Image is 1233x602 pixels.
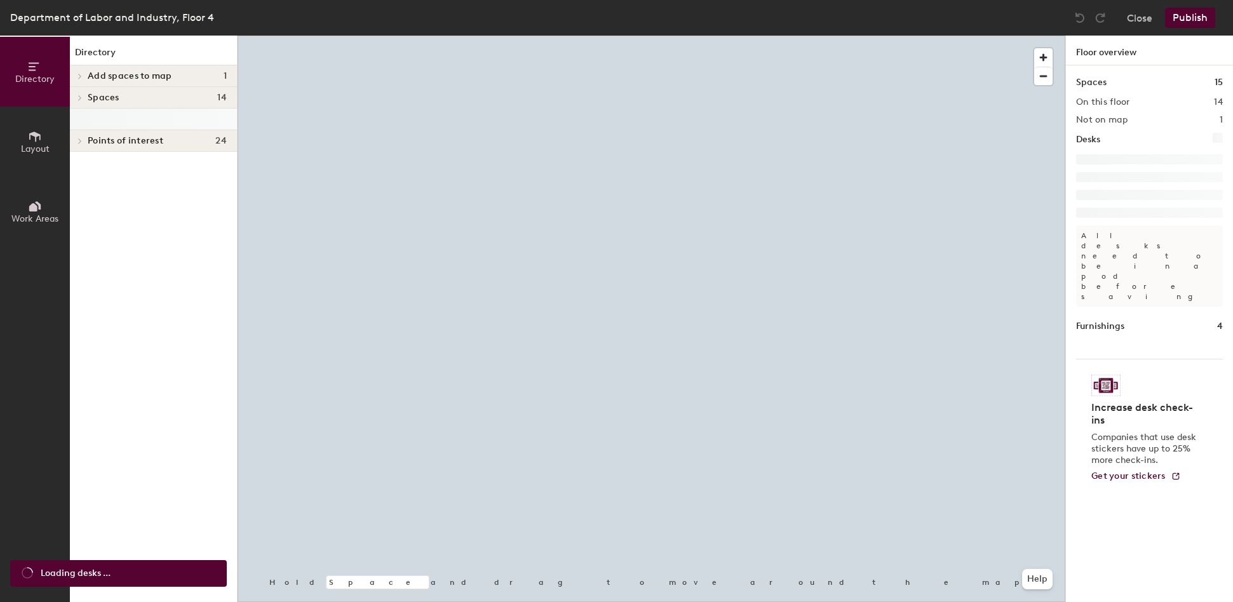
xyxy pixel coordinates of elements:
[1076,225,1223,307] p: All desks need to be in a pod before saving
[70,46,237,65] h1: Directory
[41,566,111,580] span: Loading desks ...
[217,93,227,103] span: 14
[10,10,214,25] div: Department of Labor and Industry, Floor 4
[88,93,119,103] span: Spaces
[88,136,163,146] span: Points of interest
[1094,11,1107,24] img: Redo
[1217,319,1223,333] h1: 4
[215,136,227,146] span: 24
[1076,115,1128,125] h2: Not on map
[1215,76,1223,90] h1: 15
[1022,569,1053,589] button: Help
[15,74,55,84] span: Directory
[1091,471,1166,481] span: Get your stickers
[1214,97,1223,107] h2: 14
[1091,375,1121,396] img: Sticker logo
[1076,133,1100,147] h1: Desks
[88,71,172,81] span: Add spaces to map
[1074,11,1086,24] img: Undo
[1165,8,1215,28] button: Publish
[224,71,227,81] span: 1
[1091,471,1181,482] a: Get your stickers
[11,213,58,224] span: Work Areas
[1066,36,1233,65] h1: Floor overview
[1076,76,1107,90] h1: Spaces
[21,144,50,154] span: Layout
[1091,401,1200,427] h4: Increase desk check-ins
[1076,319,1124,333] h1: Furnishings
[1220,115,1223,125] h2: 1
[1127,8,1152,28] button: Close
[1091,432,1200,466] p: Companies that use desk stickers have up to 25% more check-ins.
[1076,97,1130,107] h2: On this floor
